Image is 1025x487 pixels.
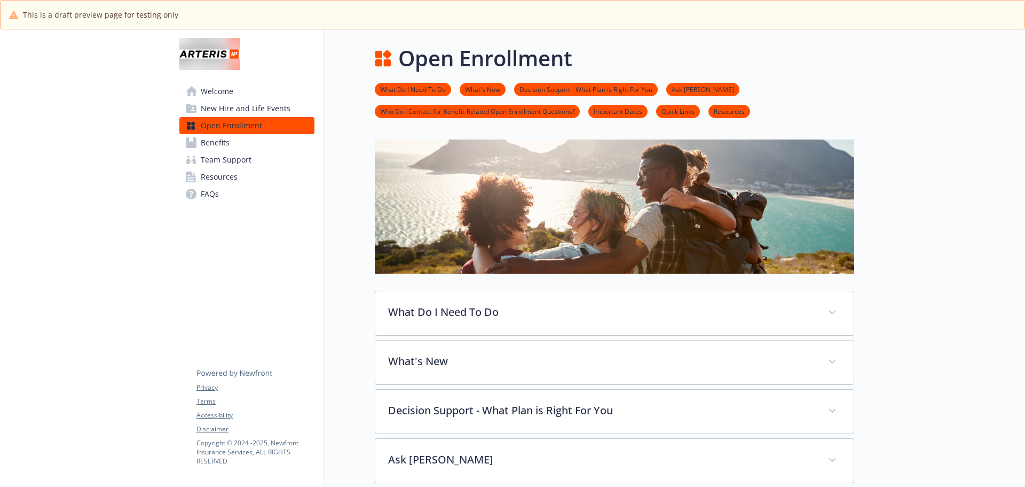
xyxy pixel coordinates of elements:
a: Benefits [179,134,314,151]
p: What's New [388,353,815,369]
span: FAQs [201,185,219,203]
a: Open Enrollment [179,117,314,134]
p: Decision Support - What Plan is Right For You [388,403,815,419]
a: Resources [708,106,750,116]
h1: Open Enrollment [398,42,572,74]
a: What's New [460,84,506,94]
a: Quick Links [656,106,700,116]
img: open enrollment page banner [375,140,854,274]
a: FAQs [179,185,314,203]
a: Welcome [179,83,314,100]
a: Important Dates [588,106,648,116]
span: Open Enrollment [201,117,262,134]
a: Disclaimer [196,424,314,434]
div: What's New [375,341,854,384]
a: Decision Support - What Plan is Right For You [514,84,658,94]
a: Resources [179,168,314,185]
a: Team Support [179,151,314,168]
a: Who Do I Contact for Benefit-Related Open Enrollment Questions? [375,106,580,116]
span: Resources [201,168,238,185]
a: Terms [196,397,314,406]
div: What Do I Need To Do [375,291,854,335]
a: Ask [PERSON_NAME] [666,84,739,94]
div: Ask [PERSON_NAME] [375,439,854,483]
span: New Hire and Life Events [201,100,290,117]
a: Privacy [196,383,314,392]
a: New Hire and Life Events [179,100,314,117]
span: Benefits [201,134,230,151]
p: Ask [PERSON_NAME] [388,452,815,468]
span: Welcome [201,83,233,100]
p: Copyright © 2024 - 2025 , Newfront Insurance Services, ALL RIGHTS RESERVED [196,438,314,466]
p: What Do I Need To Do [388,304,815,320]
a: What Do I Need To Do [375,84,451,94]
a: Accessibility [196,411,314,420]
span: This is a draft preview page for testing only [23,9,178,20]
div: Decision Support - What Plan is Right For You [375,390,854,434]
span: Team Support [201,151,251,168]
